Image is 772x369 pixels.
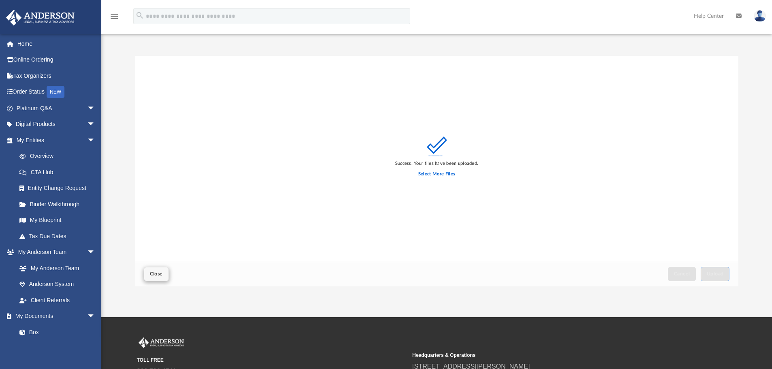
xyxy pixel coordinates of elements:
a: Meeting Minutes [11,340,103,356]
img: User Pic [754,10,766,22]
img: Anderson Advisors Platinum Portal [4,10,77,26]
a: Binder Walkthrough [11,196,107,212]
span: arrow_drop_down [87,244,103,261]
div: Upload [135,56,739,286]
a: Entity Change Request [11,180,107,196]
i: search [135,11,144,20]
a: Online Ordering [6,52,107,68]
button: Upload [701,267,730,281]
span: Cancel [674,271,690,276]
i: menu [109,11,119,21]
div: NEW [47,86,64,98]
a: Box [11,324,99,340]
span: arrow_drop_down [87,100,103,117]
a: My Blueprint [11,212,103,228]
span: arrow_drop_down [87,116,103,133]
a: Home [6,36,107,52]
a: Overview [11,148,107,164]
a: My Entitiesarrow_drop_down [6,132,107,148]
div: Success! Your files have been uploaded. [395,160,478,167]
button: Close [144,267,169,281]
a: Anderson System [11,276,103,292]
small: Headquarters & Operations [413,352,682,359]
span: Close [150,271,163,276]
a: My Anderson Teamarrow_drop_down [6,244,103,260]
label: Select More Files [418,171,455,178]
button: Cancel [668,267,696,281]
a: My Anderson Team [11,260,99,276]
a: My Documentsarrow_drop_down [6,308,103,324]
span: arrow_drop_down [87,308,103,325]
a: Tax Organizers [6,68,107,84]
small: TOLL FREE [137,356,407,364]
a: Digital Productsarrow_drop_down [6,116,107,132]
a: CTA Hub [11,164,107,180]
a: Order StatusNEW [6,84,107,100]
a: Tax Due Dates [11,228,107,244]
a: Client Referrals [11,292,103,308]
a: menu [109,15,119,21]
span: Upload [707,271,724,276]
img: Anderson Advisors Platinum Portal [137,337,186,348]
a: Platinum Q&Aarrow_drop_down [6,100,107,116]
span: arrow_drop_down [87,132,103,149]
